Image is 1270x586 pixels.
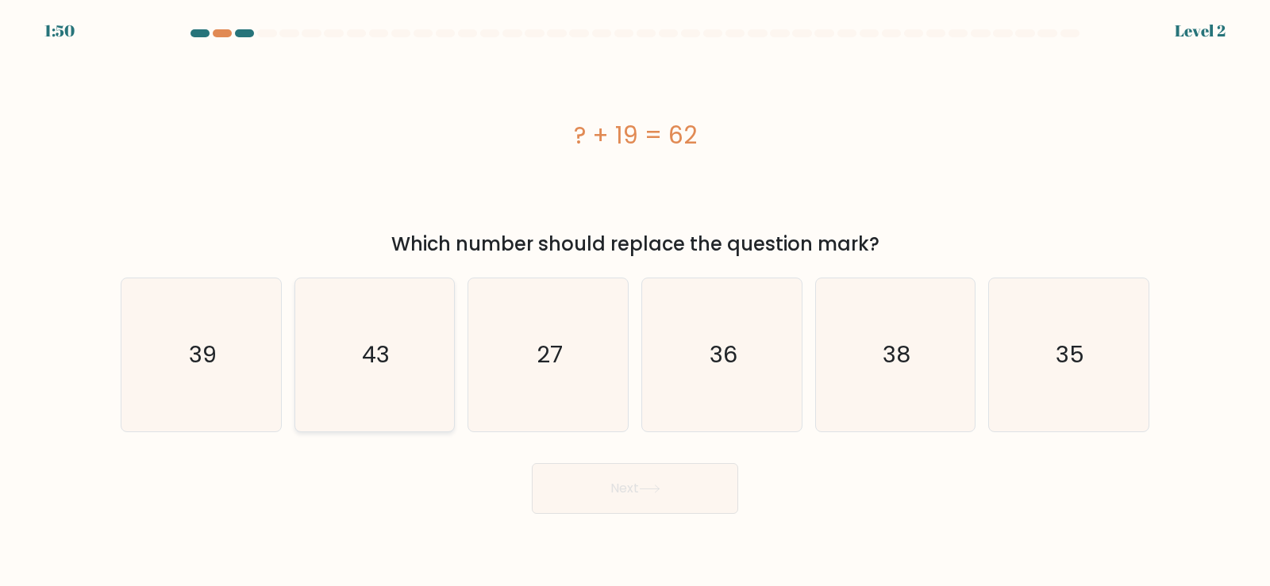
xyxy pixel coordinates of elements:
div: Which number should replace the question mark? [130,230,1140,259]
text: 35 [1056,339,1085,370]
button: Next [532,463,738,514]
div: ? + 19 = 62 [121,117,1149,153]
text: 43 [362,339,390,370]
text: 38 [883,339,910,370]
div: 1:50 [44,19,75,43]
text: 27 [537,339,563,370]
text: 36 [710,339,737,370]
div: Level 2 [1175,19,1226,43]
text: 39 [189,339,217,370]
